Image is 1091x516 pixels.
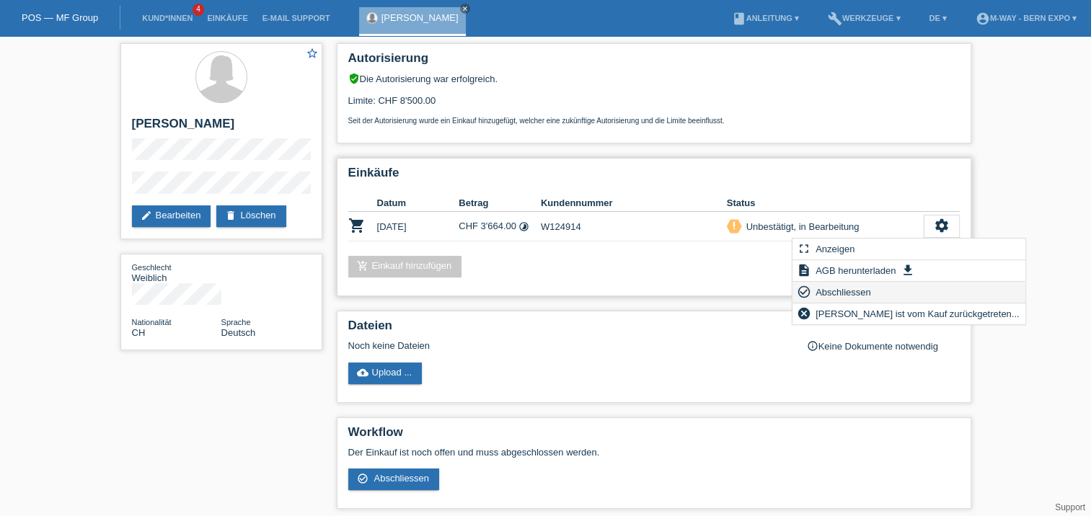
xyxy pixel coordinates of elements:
[541,212,727,241] td: W124914
[221,327,256,338] span: Deutsch
[22,12,98,23] a: POS — MF Group
[828,12,842,26] i: build
[796,241,810,256] i: fullscreen
[132,327,146,338] span: Schweiz
[541,195,727,212] th: Kundennummer
[348,256,462,277] a: add_shopping_cartEinkauf hinzufügen
[348,73,960,84] div: Die Autorisierung war erfolgreich.
[357,367,368,378] i: cloud_upload
[357,473,368,484] i: check_circle_outline
[132,318,172,326] span: Nationalität
[200,14,255,22] a: Einkäufe
[348,425,960,447] h2: Workflow
[225,210,237,221] i: delete
[796,263,810,277] i: description
[306,47,319,60] i: star_border
[132,205,211,227] a: editBearbeiten
[934,218,950,233] i: settings
[348,319,960,340] h2: Dateien
[374,473,429,484] span: Abschliessen
[193,4,204,16] span: 4
[221,318,251,326] span: Sprache
[348,73,360,84] i: verified_user
[461,5,469,12] i: close
[381,12,459,23] a: [PERSON_NAME]
[976,12,990,26] i: account_circle
[348,217,366,234] i: POSP00027133
[348,117,960,125] p: Seit der Autorisierung wurde ein Einkauf hinzugefügt, welcher eine zukünftige Autorisierung und d...
[348,51,960,73] h2: Autorisierung
[132,117,311,138] h2: [PERSON_NAME]
[727,195,924,212] th: Status
[460,4,470,14] a: close
[813,283,873,301] span: Abschliessen
[377,212,459,241] td: [DATE]
[348,84,960,125] div: Limite: CHF 8'500.00
[357,260,368,272] i: add_shopping_cart
[132,263,172,272] span: Geschlecht
[813,240,857,257] span: Anzeigen
[306,47,319,62] a: star_border
[968,14,1084,22] a: account_circlem-way - Bern Expo ▾
[459,212,541,241] td: CHF 3'664.00
[922,14,953,22] a: DE ▾
[732,12,746,26] i: book
[901,263,915,277] i: get_app
[807,340,960,352] div: Keine Dokumente notwendig
[729,221,739,231] i: priority_high
[348,468,440,490] a: check_circle_outline Abschliessen
[742,219,860,234] div: Unbestätigt, in Bearbeitung
[807,340,818,352] i: info_outline
[821,14,908,22] a: buildWerkzeuge ▾
[348,362,423,384] a: cloud_uploadUpload ...
[377,195,459,212] th: Datum
[135,14,200,22] a: Kund*innen
[725,14,806,22] a: bookAnleitung ▾
[348,447,960,458] p: Der Einkauf ist noch offen und muss abgeschlossen werden.
[518,221,529,232] i: Fixe Raten (24 Raten)
[348,166,960,187] h2: Einkäufe
[141,210,152,221] i: edit
[459,195,541,212] th: Betrag
[348,340,789,351] div: Noch keine Dateien
[132,262,221,283] div: Weiblich
[216,205,286,227] a: deleteLöschen
[813,262,898,279] span: AGB herunterladen
[796,285,810,299] i: check_circle_outline
[1055,502,1085,512] a: Support
[255,14,337,22] a: E-Mail Support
